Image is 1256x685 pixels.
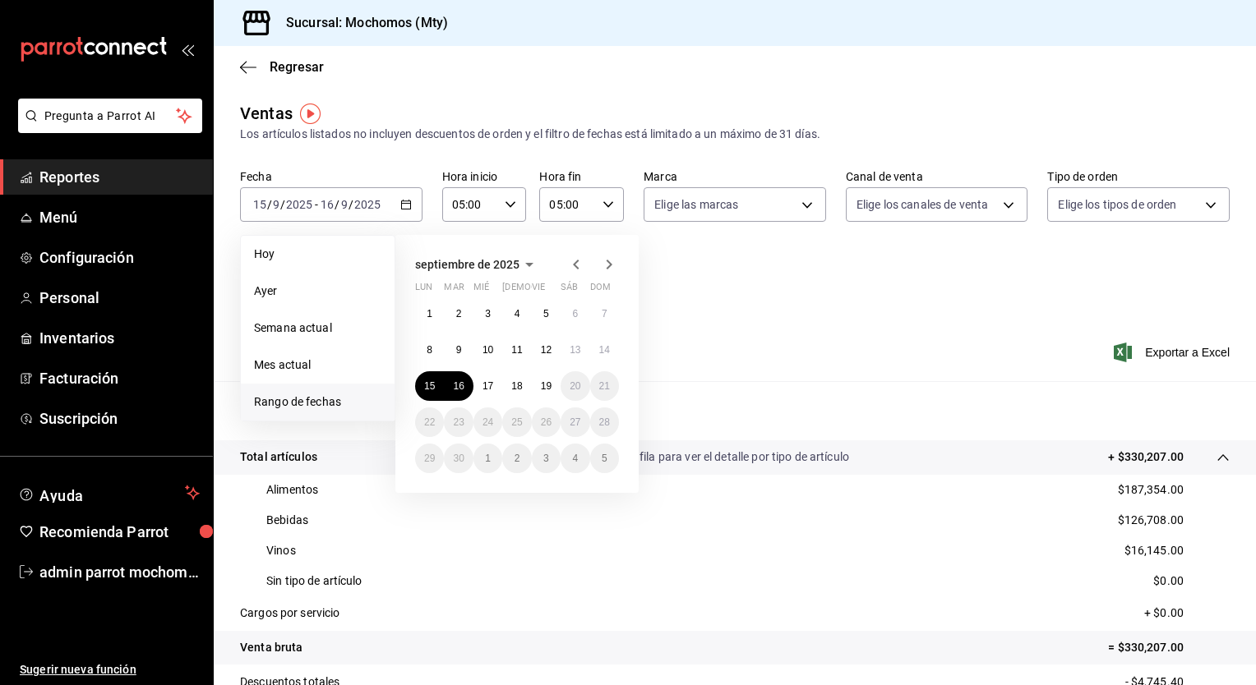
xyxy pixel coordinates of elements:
abbr: 11 de septiembre de 2025 [511,344,522,356]
abbr: 2 de septiembre de 2025 [456,308,462,320]
span: Menú [39,206,200,228]
p: Da clic en la fila para ver el detalle por tipo de artículo [576,448,849,466]
button: 11 de septiembre de 2025 [502,335,531,365]
abbr: 4 de octubre de 2025 [572,453,578,464]
button: 2 de septiembre de 2025 [444,299,473,329]
button: Regresar [240,59,324,75]
p: $126,708.00 [1118,512,1184,529]
button: 14 de septiembre de 2025 [590,335,619,365]
button: septiembre de 2025 [415,255,539,274]
abbr: 22 de septiembre de 2025 [424,416,435,428]
abbr: 7 de septiembre de 2025 [602,308,607,320]
button: 1 de septiembre de 2025 [415,299,444,329]
label: Canal de venta [846,171,1028,182]
img: Tooltip marker [300,103,321,124]
span: Ayer [254,283,381,300]
abbr: 27 de septiembre de 2025 [570,416,580,428]
span: Suscripción [39,407,200,430]
abbr: 15 de septiembre de 2025 [424,380,435,392]
button: 4 de octubre de 2025 [561,444,589,473]
div: Ventas [240,101,293,126]
abbr: 6 de septiembre de 2025 [572,308,578,320]
abbr: 29 de septiembre de 2025 [424,453,435,464]
button: 15 de septiembre de 2025 [415,371,444,401]
button: 19 de septiembre de 2025 [532,371,561,401]
abbr: 18 de septiembre de 2025 [511,380,522,392]
button: 17 de septiembre de 2025 [473,371,502,401]
h3: Sucursal: Mochomos (Mty) [273,13,448,33]
span: Mes actual [254,356,381,374]
abbr: 12 de septiembre de 2025 [541,344,552,356]
button: 22 de septiembre de 2025 [415,407,444,437]
abbr: 20 de septiembre de 2025 [570,380,580,392]
button: 28 de septiembre de 2025 [590,407,619,437]
span: Regresar [270,59,324,75]
button: 23 de septiembre de 2025 [444,407,473,437]
abbr: 14 de septiembre de 2025 [599,344,610,356]
div: Los artículos listados no incluyen descuentos de orden y el filtro de fechas está limitado a un m... [240,126,1230,143]
p: Venta bruta [240,639,302,656]
button: 3 de octubre de 2025 [532,444,561,473]
label: Tipo de orden [1047,171,1230,182]
button: 20 de septiembre de 2025 [561,371,589,401]
abbr: 16 de septiembre de 2025 [453,380,464,392]
abbr: 4 de septiembre de 2025 [515,308,520,320]
abbr: viernes [532,282,545,299]
abbr: 19 de septiembre de 2025 [541,380,552,392]
abbr: 8 de septiembre de 2025 [427,344,432,356]
abbr: 28 de septiembre de 2025 [599,416,610,428]
span: septiembre de 2025 [415,258,519,271]
button: open_drawer_menu [181,43,194,56]
input: -- [320,198,335,211]
p: Vinos [266,542,296,559]
abbr: domingo [590,282,611,299]
button: 26 de septiembre de 2025 [532,407,561,437]
span: / [335,198,339,211]
span: Ayuda [39,483,178,503]
span: Sugerir nueva función [20,661,200,678]
span: / [280,198,285,211]
span: Personal [39,287,200,309]
span: Pregunta a Parrot AI [44,108,177,125]
button: 2 de octubre de 2025 [502,444,531,473]
button: 9 de septiembre de 2025 [444,335,473,365]
p: = $330,207.00 [1108,639,1230,656]
button: 21 de septiembre de 2025 [590,371,619,401]
span: admin parrot mochomos [39,561,200,583]
p: $0.00 [1153,572,1184,590]
abbr: 3 de septiembre de 2025 [485,308,491,320]
button: 8 de septiembre de 2025 [415,335,444,365]
p: Sin tipo de artículo [266,572,362,590]
button: 5 de septiembre de 2025 [532,299,561,329]
span: Elige las marcas [654,196,738,213]
label: Hora fin [539,171,624,182]
p: + $330,207.00 [1108,448,1184,466]
span: Inventarios [39,327,200,349]
p: Cargos por servicio [240,605,340,622]
input: ---- [353,198,381,211]
button: 27 de septiembre de 2025 [561,407,589,437]
span: / [349,198,353,211]
abbr: 26 de septiembre de 2025 [541,416,552,428]
button: 18 de septiembre de 2025 [502,371,531,401]
p: $16,145.00 [1124,542,1184,559]
abbr: 13 de septiembre de 2025 [570,344,580,356]
p: Alimentos [266,481,318,499]
span: Elige los canales de venta [857,196,988,213]
button: 12 de septiembre de 2025 [532,335,561,365]
abbr: lunes [415,282,432,299]
p: $187,354.00 [1118,481,1184,499]
p: + $0.00 [1144,605,1230,622]
button: 6 de septiembre de 2025 [561,299,589,329]
span: / [267,198,272,211]
span: Exportar a Excel [1117,342,1230,362]
abbr: 2 de octubre de 2025 [515,453,520,464]
abbr: 24 de septiembre de 2025 [483,416,493,428]
input: ---- [285,198,313,211]
abbr: 5 de octubre de 2025 [602,453,607,464]
span: Recomienda Parrot [39,521,200,543]
abbr: martes [444,282,464,299]
abbr: 9 de septiembre de 2025 [456,344,462,356]
input: -- [340,198,349,211]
